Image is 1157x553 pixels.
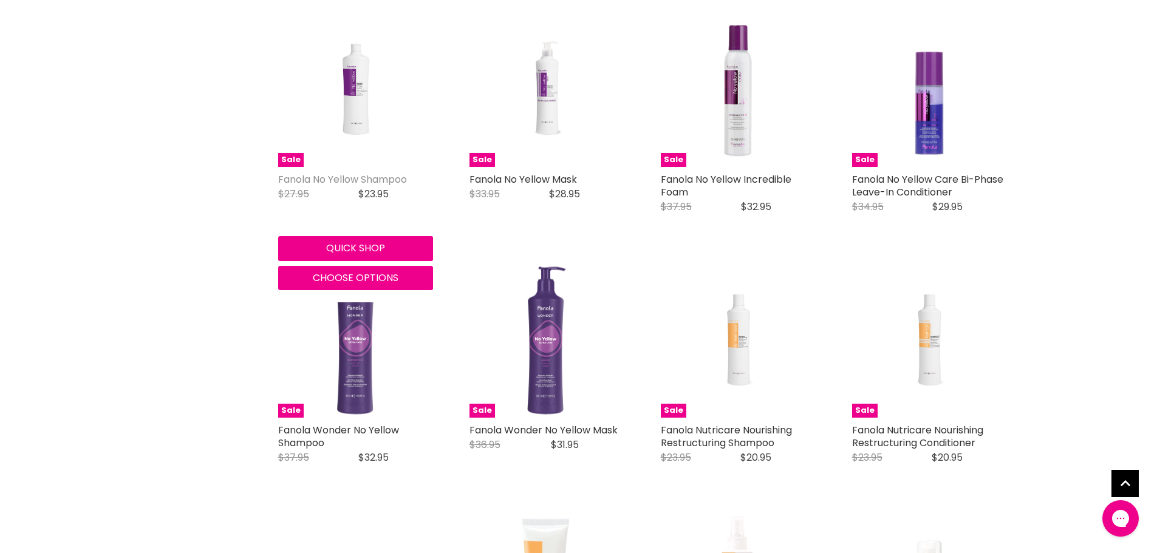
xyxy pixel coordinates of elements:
[852,172,1003,199] a: Fanola No Yellow Care Bi-Phase Leave-In Conditioner
[661,404,686,418] span: Sale
[469,438,500,452] span: $36.95
[469,263,624,418] img: Fanola Wonder No Yellow Mask
[740,450,771,464] span: $20.95
[469,187,500,201] span: $33.95
[278,263,433,418] img: Fanola Wonder No Yellow Shampoo
[741,200,771,214] span: $32.95
[852,450,882,464] span: $23.95
[852,153,878,167] span: Sale
[852,404,878,418] span: Sale
[278,404,304,418] span: Sale
[278,263,433,418] a: Fanola Wonder No Yellow Shampoo Sale
[661,12,816,167] a: Fanola No Yellow Incredible Foam Sale
[852,12,1007,167] img: Fanola No Yellow Care Bi-Phase Leave-In Conditioner
[278,423,399,450] a: Fanola Wonder No Yellow Shampoo
[278,187,309,201] span: $27.95
[661,200,692,214] span: $37.95
[852,12,1007,167] a: Fanola No Yellow Care Bi-Phase Leave-In Conditioner Sale
[469,153,495,167] span: Sale
[852,200,884,214] span: $34.95
[878,263,981,418] img: Fanola Nutricare Conditioner
[661,450,691,464] span: $23.95
[278,12,433,167] a: Fanola No Yellow Shampoo Fanola No Yellow Shampoo Sale
[1096,496,1145,541] iframe: Gorgias live chat messenger
[358,450,389,464] span: $32.95
[469,404,495,418] span: Sale
[469,12,624,167] a: Fanola No Yellow Mask Fanola No Yellow Mask Sale
[313,271,398,285] span: Choose options
[661,12,816,167] img: Fanola No Yellow Incredible Foam
[469,423,618,437] a: Fanola Wonder No Yellow Mask
[358,187,389,201] span: $23.95
[549,187,580,201] span: $28.95
[278,450,309,464] span: $37.95
[661,263,816,418] a: Fanola Nutricare Shampoo Fanola Nutricare Shampoo Sale
[661,423,792,450] a: Fanola Nutricare Nourishing Restructuring Shampoo
[852,263,1007,418] a: Fanola Nutricare Conditioner Fanola Nutricare Conditioner Sale
[278,236,433,260] button: Quick shop
[278,153,304,167] span: Sale
[278,266,433,290] button: Choose options
[852,423,983,450] a: Fanola Nutricare Nourishing Restructuring Conditioner
[686,263,790,418] img: Fanola Nutricare Shampoo
[661,172,791,199] a: Fanola No Yellow Incredible Foam
[932,200,963,214] span: $29.95
[469,263,624,418] a: Fanola Wonder No Yellow Mask Sale
[469,172,577,186] a: Fanola No Yellow Mask
[304,12,407,167] img: Fanola No Yellow Shampoo
[661,153,686,167] span: Sale
[932,450,963,464] span: $20.95
[551,438,579,452] span: $31.95
[278,172,407,186] a: Fanola No Yellow Shampoo
[495,12,598,167] img: Fanola No Yellow Mask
